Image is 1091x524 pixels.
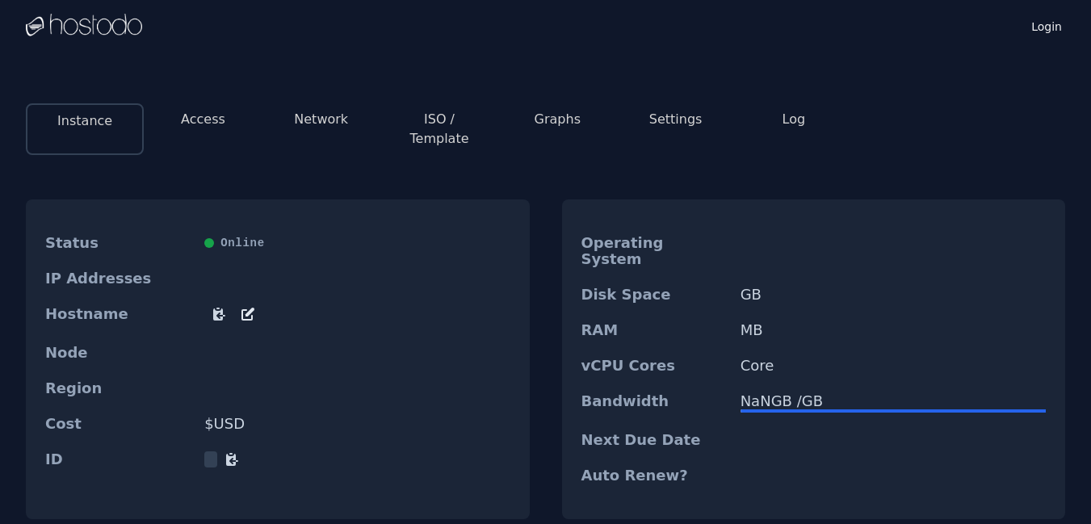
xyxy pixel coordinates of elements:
dt: Operating System [581,235,728,267]
dd: GB [741,287,1046,303]
div: NaN GB / GB [741,393,1046,409]
dt: vCPU Cores [581,358,728,374]
button: Graphs [535,110,581,129]
dt: Auto Renew? [581,467,728,484]
dt: Cost [45,416,191,432]
dt: Hostname [45,306,191,325]
button: Log [783,110,806,129]
button: Settings [649,110,703,129]
button: Instance [57,111,112,131]
div: Online [204,235,510,251]
dd: $ USD [204,416,510,432]
img: Logo [26,14,142,38]
button: Network [294,110,348,129]
dt: Node [45,345,191,361]
dd: MB [741,322,1046,338]
button: Access [181,110,225,129]
dt: ID [45,451,191,467]
dt: Region [45,380,191,396]
dt: Bandwidth [581,393,728,413]
dt: RAM [581,322,728,338]
dt: Disk Space [581,287,728,303]
dt: IP Addresses [45,270,191,287]
dt: Status [45,235,191,251]
dd: Core [741,358,1046,374]
dt: Next Due Date [581,432,728,448]
a: Login [1028,15,1065,35]
button: ISO / Template [393,110,485,149]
